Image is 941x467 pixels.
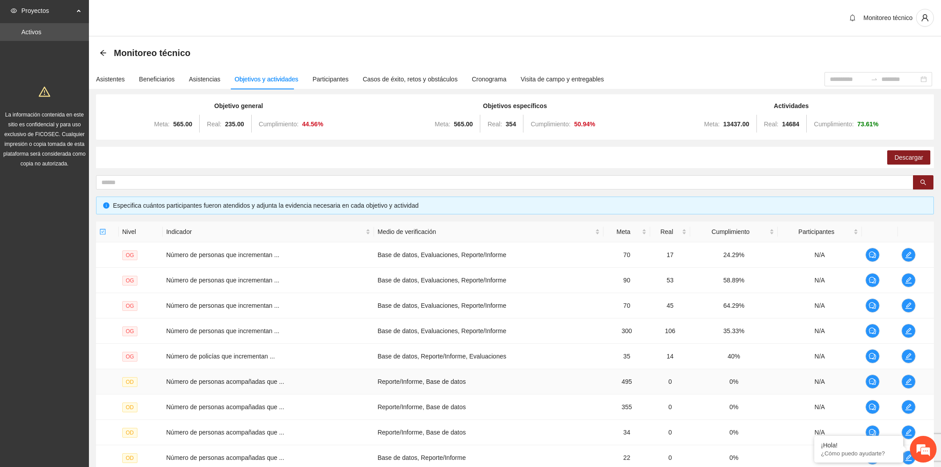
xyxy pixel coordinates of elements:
td: 40% [690,344,778,369]
a: Activos [21,28,41,36]
span: Meta: [704,121,720,128]
span: warning [39,86,50,97]
td: 0% [690,369,778,395]
button: Descargar [887,150,930,165]
span: Número de personas que incrementan ... [166,277,279,284]
button: search [913,175,933,189]
td: 53 [650,268,690,293]
strong: 14684 [782,121,799,128]
td: 34 [603,420,650,445]
span: OD [122,453,137,463]
td: 0 [650,369,690,395]
button: edit [901,324,916,338]
button: edit [901,349,916,363]
th: Cumplimiento [690,221,778,242]
td: 17 [650,242,690,268]
strong: 235.00 [225,121,244,128]
span: Número de personas que incrementan ... [166,327,279,334]
button: edit [901,273,916,287]
td: N/A [778,318,862,344]
span: Meta: [435,121,450,128]
button: comment [865,374,880,389]
span: Proyectos [21,2,74,20]
td: 300 [603,318,650,344]
td: 0 [650,420,690,445]
span: Descargar [894,153,923,162]
span: Monitoreo técnico [863,14,913,21]
div: Casos de éxito, retos y obstáculos [363,74,458,84]
span: Número de personas acompañadas que ... [166,378,284,385]
td: 106 [650,318,690,344]
span: Número de personas acompañadas que ... [166,429,284,436]
button: bell [845,11,860,25]
span: OD [122,377,137,387]
div: ¡Hola! [821,442,897,449]
strong: 565.00 [173,121,193,128]
td: 35.33% [690,318,778,344]
div: Especifica cuántos participantes fueron atendidos y adjunta la evidencia necesaria en cada objeti... [113,201,927,210]
td: N/A [778,369,862,395]
strong: 44.56 % [302,121,323,128]
strong: Objetivos específicos [483,102,547,109]
strong: Objetivo general [214,102,263,109]
span: swap-right [871,76,878,83]
td: 90 [603,268,650,293]
td: Base de datos, Evaluaciones, Reporte/Informe [374,293,603,318]
td: N/A [778,420,862,445]
button: comment [865,273,880,287]
td: Reporte/Informe, Base de datos [374,420,603,445]
span: arrow-left [100,49,107,56]
span: OG [122,301,138,311]
span: Monitoreo técnico [114,46,190,60]
td: Base de datos, Evaluaciones, Reporte/Informe [374,268,603,293]
span: OD [122,428,137,438]
td: N/A [778,395,862,420]
span: Cumplimiento: [259,121,298,128]
div: Objetivos y actividades [235,74,298,84]
span: OD [122,403,137,412]
strong: 50.94 % [574,121,595,128]
div: Back [100,49,107,57]
div: Asistentes [96,74,125,84]
strong: Actividades [774,102,809,109]
span: to [871,76,878,83]
span: Real: [487,121,502,128]
span: OG [122,250,138,260]
td: Reporte/Informe, Base de datos [374,395,603,420]
span: edit [902,403,915,411]
td: 495 [603,369,650,395]
button: edit [901,451,916,465]
span: OG [122,326,138,336]
th: Indicador [163,221,374,242]
span: edit [902,429,915,436]
span: check-square [100,229,106,235]
span: user [917,14,933,22]
span: Número de personas acompañadas que ... [166,454,284,461]
span: Cumplimiento [694,227,768,237]
td: 0% [690,395,778,420]
span: Meta [607,227,640,237]
td: Base de datos, Evaluaciones, Reporte/Informe [374,242,603,268]
span: edit [902,302,915,309]
span: Meta: [154,121,169,128]
span: edit [902,454,915,461]
strong: 354 [506,121,516,128]
span: Medio de verificación [378,227,593,237]
span: Cumplimiento: [814,121,853,128]
span: search [920,179,926,186]
button: comment [865,349,880,363]
button: edit [901,248,916,262]
span: Real: [207,121,221,128]
td: 70 [603,242,650,268]
td: 35 [603,344,650,369]
td: 24.29% [690,242,778,268]
th: Medio de verificación [374,221,603,242]
th: Real [650,221,690,242]
span: eye [11,8,17,14]
span: Número de personas acompañadas que ... [166,403,284,411]
button: user [916,9,934,27]
span: OG [122,276,138,286]
strong: 13437.00 [723,121,749,128]
div: Visita de campo y entregables [521,74,604,84]
button: comment [865,324,880,338]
